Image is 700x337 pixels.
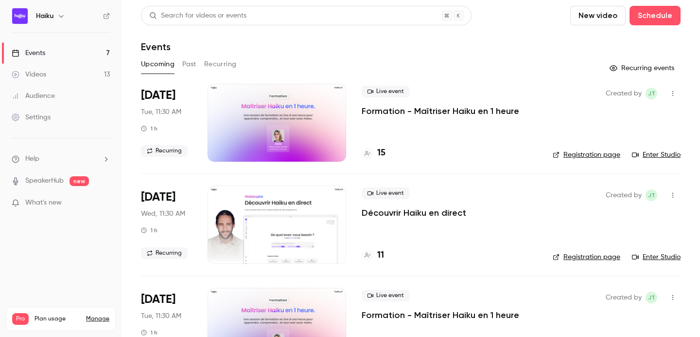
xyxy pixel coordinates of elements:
button: New video [570,6,626,25]
button: Upcoming [141,56,175,72]
div: Oct 7 Tue, 11:30 AM (Europe/Paris) [141,84,192,162]
span: Tue, 11:30 AM [141,311,181,321]
span: Created by [606,189,642,201]
button: Recurring events [605,60,681,76]
a: Registration page [553,150,620,160]
a: 15 [362,147,385,160]
span: Live event [362,86,410,97]
span: Recurring [141,247,188,259]
button: Past [182,56,196,72]
a: Registration page [553,252,620,262]
div: Settings [12,112,51,122]
div: Audience [12,91,55,101]
span: Created by [606,292,642,303]
h1: Events [141,41,171,53]
span: Tue, 11:30 AM [141,107,181,117]
span: Wed, 11:30 AM [141,209,185,219]
span: Live event [362,290,410,301]
span: jT [648,292,655,303]
span: [DATE] [141,88,175,103]
iframe: Noticeable Trigger [98,199,110,207]
span: jT [648,189,655,201]
div: 1 h [141,226,157,234]
button: Recurring [204,56,237,72]
a: Manage [86,315,109,323]
span: [DATE] [141,292,175,307]
div: Search for videos or events [149,11,246,21]
button: Schedule [630,6,681,25]
a: 11 [362,249,384,262]
div: 1 h [141,329,157,337]
div: 1 h [141,125,157,132]
img: Haiku [12,8,28,24]
a: Enter Studio [632,252,681,262]
a: SpeakerHub [25,176,64,186]
span: What's new [25,198,62,208]
span: Pro [12,313,29,325]
span: [DATE] [141,189,175,205]
div: Videos [12,70,46,79]
div: Oct 8 Wed, 11:30 AM (Europe/Paris) [141,186,192,263]
h6: Haiku [36,11,53,21]
a: Formation - Maîtriser Haiku en 1 heure [362,105,519,117]
a: Formation - Maîtriser Haiku en 1 heure [362,309,519,321]
li: help-dropdown-opener [12,154,110,164]
span: jean Touzet [646,292,657,303]
span: jean Touzet [646,189,657,201]
span: Recurring [141,145,188,157]
span: Created by [606,88,642,99]
span: Plan usage [35,315,80,323]
a: Enter Studio [632,150,681,160]
span: Live event [362,187,410,199]
span: jT [648,88,655,99]
span: jean Touzet [646,88,657,99]
h4: 11 [377,249,384,262]
div: Events [12,48,45,58]
a: Découvrir Haiku en direct [362,207,466,219]
span: Help [25,154,39,164]
h4: 15 [377,147,385,160]
span: new [70,176,89,186]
